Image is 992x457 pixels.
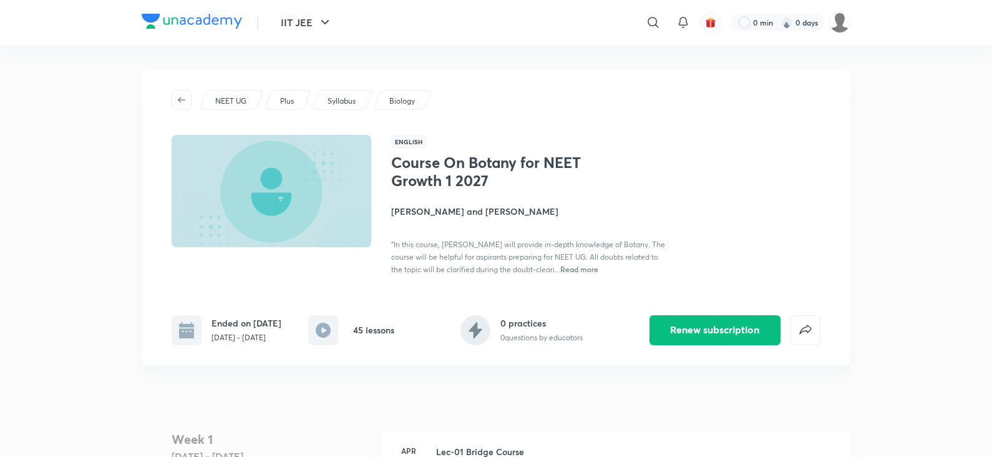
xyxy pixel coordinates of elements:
p: Biology [389,96,415,107]
h6: Ended on [DATE] [212,317,281,330]
h1: Course On Botany for NEET Growth 1 2027 [391,154,595,190]
a: Biology [387,96,417,107]
h6: Apr [396,445,421,456]
img: Saniya Tarannum [829,12,850,33]
p: 0 questions by educators [500,332,583,343]
button: avatar [701,12,721,32]
p: Syllabus [328,96,356,107]
img: Company Logo [142,14,242,29]
button: IIT JEE [273,10,340,35]
h4: Week 1 [172,430,371,449]
button: Renew subscription [649,315,780,345]
button: false [790,315,820,345]
h4: [PERSON_NAME] and [PERSON_NAME] [391,205,671,218]
img: streak [780,16,793,29]
span: "In this course, [PERSON_NAME] will provide in-depth knowledge of Botany. The course will be help... [391,240,665,274]
a: Company Logo [142,14,242,32]
a: Syllabus [326,96,358,107]
img: avatar [705,17,716,28]
img: Thumbnail [170,134,373,248]
h6: 45 lessons [353,323,394,337]
h6: 0 practices [500,317,583,330]
span: Read more [560,264,598,274]
span: English [391,135,426,149]
p: [DATE] - [DATE] [212,332,281,343]
p: NEET UG [215,96,246,107]
a: NEET UG [213,96,249,107]
a: Plus [278,96,296,107]
p: Plus [280,96,294,107]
